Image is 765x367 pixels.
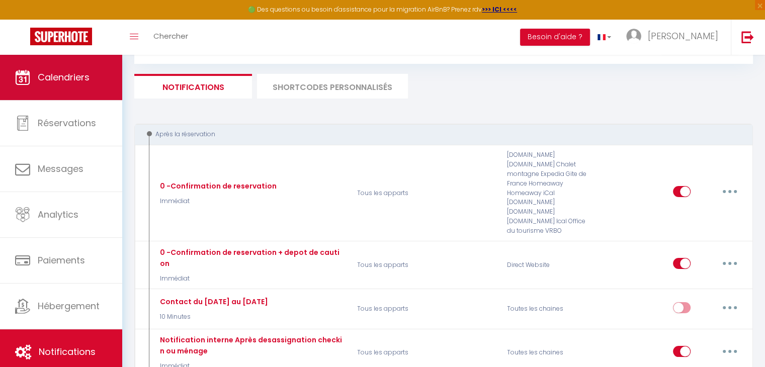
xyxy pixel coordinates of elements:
[500,247,601,284] div: Direct Website
[157,334,344,356] div: Notification interne Après desassignation checkin ou ménage
[157,247,344,269] div: 0 -Confirmation de reservation + depot de caution
[157,180,277,192] div: 0 -Confirmation de reservation
[741,31,754,43] img: logout
[157,274,344,284] p: Immédiat
[500,150,601,236] div: [DOMAIN_NAME] [DOMAIN_NAME] Chalet montagne Expedia Gite de France Homeaway Homeaway iCal [DOMAIN...
[39,345,96,358] span: Notifications
[134,74,252,99] li: Notifications
[520,29,590,46] button: Besoin d'aide ?
[351,295,500,324] p: Tous les apparts
[38,254,85,266] span: Paiements
[30,28,92,45] img: Super Booking
[38,117,96,129] span: Réservations
[257,74,408,99] li: SHORTCODES PERSONNALISÉS
[482,5,517,14] a: >>> ICI <<<<
[157,312,268,322] p: 10 Minutes
[157,296,268,307] div: Contact du [DATE] au [DATE]
[144,130,732,139] div: Après la réservation
[351,150,500,236] p: Tous les apparts
[500,295,601,324] div: Toutes les chaines
[619,20,731,55] a: ... [PERSON_NAME]
[626,29,641,44] img: ...
[38,208,78,221] span: Analytics
[153,31,188,41] span: Chercher
[157,197,277,206] p: Immédiat
[38,300,100,312] span: Hébergement
[146,20,196,55] a: Chercher
[38,71,90,83] span: Calendriers
[38,162,83,175] span: Messages
[648,30,718,42] span: [PERSON_NAME]
[351,247,500,284] p: Tous les apparts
